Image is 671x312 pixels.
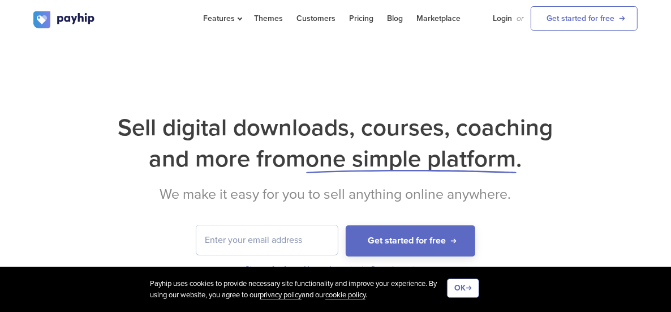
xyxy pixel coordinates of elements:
[306,144,517,173] span: one simple platform
[246,264,302,275] div: Signup for free
[447,279,479,298] button: OK
[150,279,447,301] div: Payhip uses cookies to provide necessary site functionality and improve your experience. By using...
[371,264,426,275] div: Cancel any time
[298,264,301,274] span: •
[325,290,365,300] a: cookie policy
[517,144,522,173] span: .
[364,264,367,274] span: •
[196,225,338,255] input: Enter your email address
[346,225,475,257] button: Get started for free
[531,6,638,31] a: Get started for free
[33,11,96,28] img: logo.svg
[33,112,637,174] h1: Sell digital downloads, courses, coaching and more from
[203,14,240,23] span: Features
[260,290,302,300] a: privacy policy
[33,186,637,203] h2: We make it easy for you to sell anything online anywhere.
[304,264,368,275] div: No card required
